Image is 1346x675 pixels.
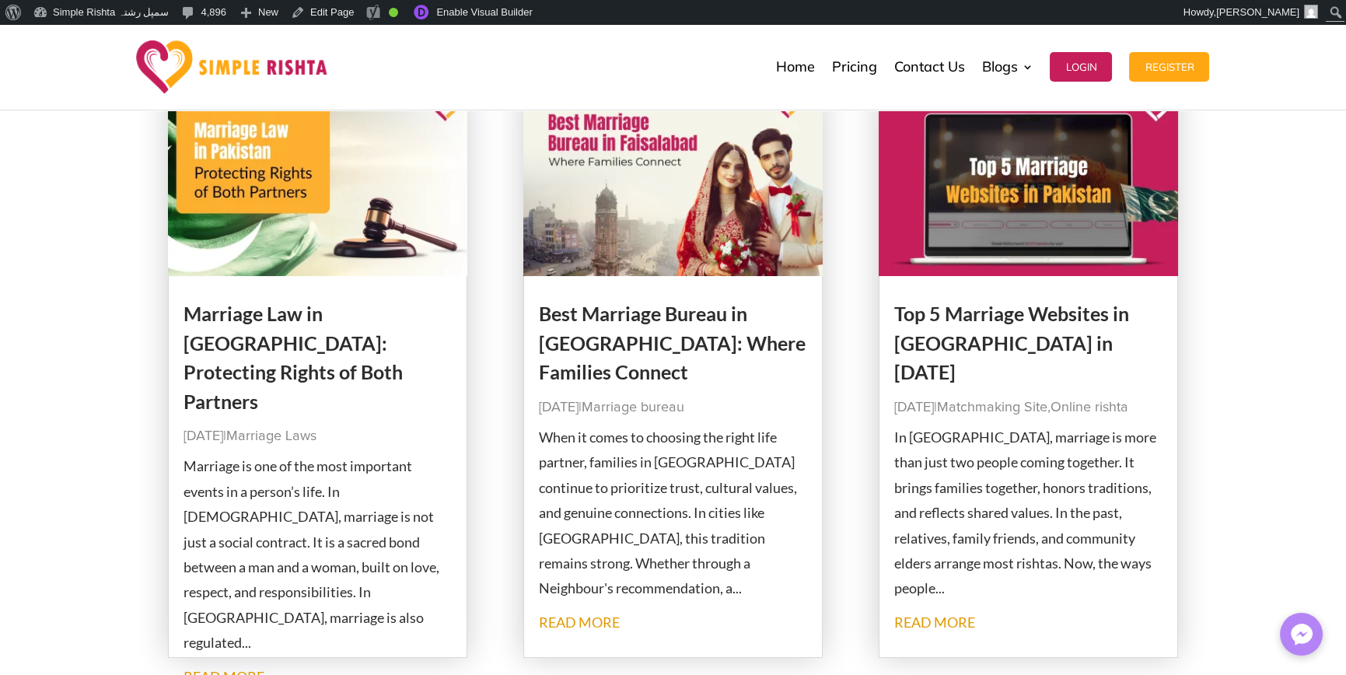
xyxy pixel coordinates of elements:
span: [DATE] [894,400,934,414]
p: | [184,424,453,449]
a: Marriage Laws [226,429,316,443]
a: Best Marriage Bureau in [GEOGRAPHIC_DATA]: Where Families Connect [539,302,806,383]
a: Marriage bureau [582,400,684,414]
span: [PERSON_NAME] [1216,6,1299,18]
img: Messenger [1286,619,1317,650]
a: read more [539,614,620,631]
a: Online rishta [1051,400,1128,414]
p: When it comes to choosing the right life partner, families in [GEOGRAPHIC_DATA] continue to prior... [539,425,808,601]
p: | [539,395,808,420]
a: Blogs [981,28,1033,106]
a: Top 5 Marriage Websites in [GEOGRAPHIC_DATA] in [DATE] [894,302,1129,383]
a: Login [1050,28,1112,106]
a: Contact Us [893,28,964,106]
a: Matchmaking Site [937,400,1047,414]
div: Good [389,8,398,17]
button: Register [1129,52,1209,82]
img: Marriage Law in Pakistan: Protecting Rights of Both Partners [168,89,468,276]
span: [DATE] [184,429,223,443]
p: | , [894,395,1163,420]
img: Best Marriage Bureau in Faisalabad: Where Families Connect [523,89,823,276]
span: [DATE] [539,400,579,414]
a: read more [894,614,975,631]
a: Pricing [831,28,876,106]
a: Home [775,28,814,106]
a: Register [1129,28,1209,106]
p: Marriage is one of the most important events in a person’s life. In [DEMOGRAPHIC_DATA], marriage ... [184,453,453,655]
a: Marriage Law in [GEOGRAPHIC_DATA]: Protecting Rights of Both Partners [184,302,403,413]
img: Top 5 Marriage Websites in Pakistan in 2025 [879,89,1179,276]
button: Login [1050,52,1112,82]
p: In [GEOGRAPHIC_DATA], marriage is more than just two people coming together. It brings families t... [894,425,1163,601]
